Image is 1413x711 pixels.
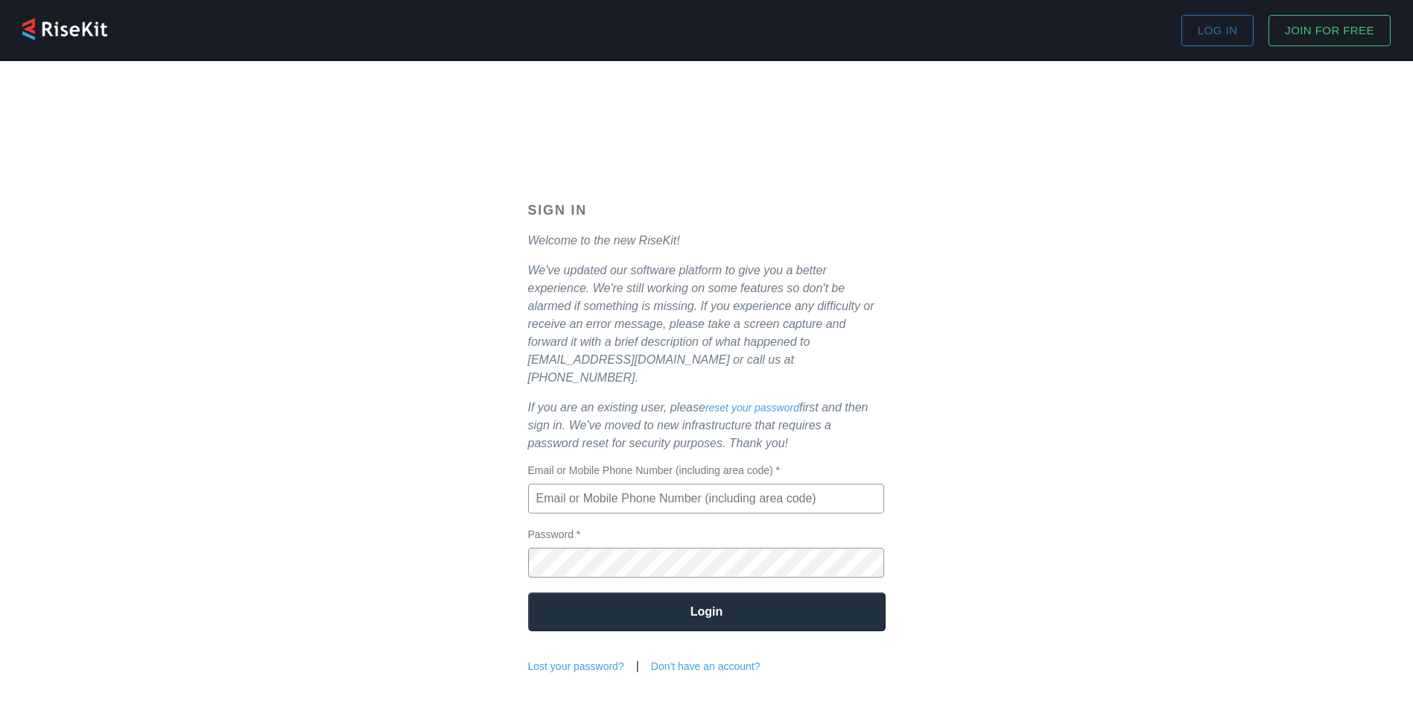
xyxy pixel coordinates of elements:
[528,548,884,578] input: Password *
[528,234,680,247] em: Welcome to the new RiseKit!
[651,660,761,672] a: Don't have an account?
[705,402,799,414] a: reset your password
[528,484,884,513] input: Email or Mobile Phone Number (including area code) *
[528,592,886,631] input: Login
[624,660,651,672] span: |
[528,660,624,672] a: Lost your password?
[1198,21,1237,40] span: Log in
[528,528,886,578] label: Password *
[528,264,874,384] em: We've updated our software platform to give you a better experience. We're still working on some ...
[528,203,886,218] h3: Sign In
[528,464,886,513] label: Email or Mobile Phone Number (including area code) *
[1268,15,1391,46] button: Join for FREE
[22,18,107,40] img: Risekit Logo
[528,401,869,449] em: If you are an existing user, please first and then sign in. We've moved to new infrastructure tha...
[1181,15,1254,46] button: Log in
[1285,21,1374,40] span: Join for FREE
[22,15,107,46] a: Risekit Logo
